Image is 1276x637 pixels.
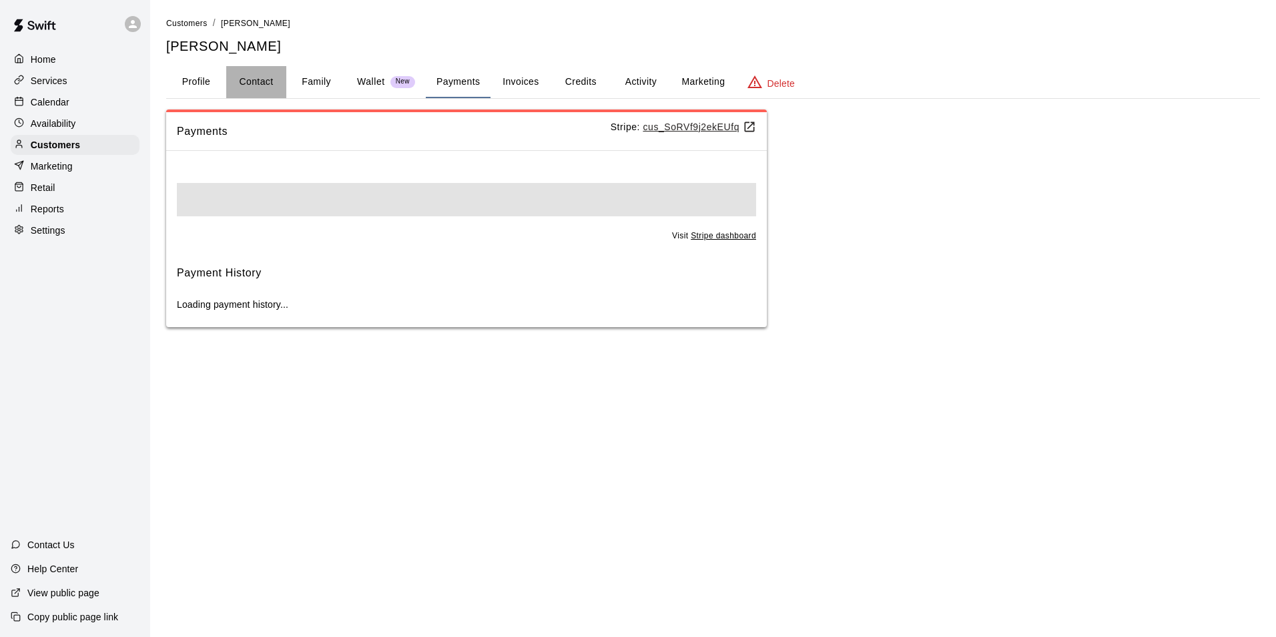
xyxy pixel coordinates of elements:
nav: breadcrumb [166,16,1260,31]
a: Home [11,49,139,69]
p: Customers [31,138,80,152]
button: Contact [226,66,286,98]
a: Calendar [11,92,139,112]
div: basic tabs example [166,66,1260,98]
a: Marketing [11,156,139,176]
button: Marketing [671,66,735,98]
p: Wallet [357,75,385,89]
a: Availability [11,114,139,134]
p: Calendar [31,95,69,109]
a: Settings [11,220,139,240]
p: Retail [31,181,55,194]
a: You don't have the permission to visit the Stripe dashboard [691,231,756,240]
a: Reports [11,199,139,219]
p: Settings [31,224,65,237]
a: Customers [11,135,139,155]
span: [PERSON_NAME] [221,19,290,28]
p: Availability [31,117,76,130]
a: Customers [166,17,208,28]
p: View public page [27,586,99,600]
button: Family [286,66,346,98]
span: New [390,77,415,86]
button: Credits [551,66,611,98]
p: Delete [767,77,795,90]
p: Loading payment history... [177,298,756,311]
button: Activity [611,66,671,98]
p: Help Center [27,562,78,576]
p: Home [31,53,56,66]
p: Copy public page link [27,610,118,624]
button: Invoices [491,66,551,98]
p: Services [31,74,67,87]
p: Marketing [31,160,73,173]
a: cus_SoRVf9j2ekEUfq [643,122,756,132]
li: / [213,16,216,30]
p: Reports [31,202,64,216]
u: Stripe dashboard [691,231,756,240]
p: Contact Us [27,538,75,552]
span: Visit [672,230,756,243]
p: Stripe: [611,120,756,134]
button: Profile [166,66,226,98]
a: Retail [11,178,139,198]
span: Payments [177,123,611,140]
h5: [PERSON_NAME] [166,37,1260,55]
a: Services [11,71,139,91]
span: Customers [166,19,208,28]
button: Payments [426,66,491,98]
h6: Payment History [177,264,262,282]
